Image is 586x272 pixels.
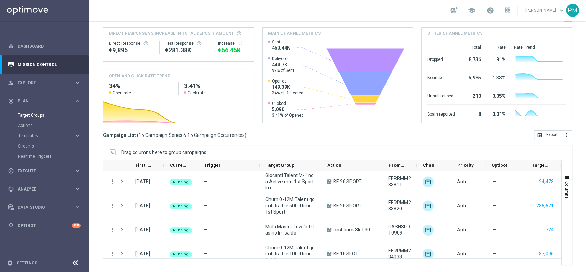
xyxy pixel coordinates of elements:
colored-tag: Running [170,178,192,185]
a: Actions [18,123,71,128]
span: — [204,227,208,232]
button: more_vert [109,227,115,233]
span: ) [245,132,246,138]
a: Mission Control [18,55,81,74]
div: Dashboard [8,37,81,55]
span: Drag columns here to group campaigns [121,150,206,155]
span: Running [173,252,188,257]
span: keyboard_arrow_down [558,7,565,14]
button: track_changes Analyze keyboard_arrow_right [8,186,81,192]
a: Settings [16,261,37,265]
div: 1.33% [489,72,505,83]
i: keyboard_arrow_right [74,133,81,139]
span: cashback Slot 30% fino a 150€ [333,227,377,233]
button: more_vert [109,251,115,257]
div: Row Groups [121,150,206,155]
span: CASHSLOT0909 [388,224,411,236]
div: 8,736 [463,53,481,64]
span: Optibot [492,163,507,168]
span: 444.7K [272,62,294,68]
span: Auto [457,179,468,184]
button: 236,671 [536,202,554,210]
i: track_changes [8,186,14,192]
div: Optimail [423,249,434,260]
span: Columns [564,181,570,199]
div: Press SPACE to select this row. [103,242,129,266]
colored-tag: Running [170,203,192,209]
h2: 34% [109,82,173,90]
a: Streams [18,143,71,149]
div: Mission Control [8,62,81,67]
span: BF 2€ SPORT [333,178,362,185]
div: Target Groups [18,110,89,120]
span: Churn 0-12M Talent ggr nb tra 0 e 500 lftime 1st Sport [265,196,315,215]
div: 5,985 [463,72,481,83]
button: more_vert [109,203,115,209]
span: Delivered [272,56,294,62]
div: 09 Sep 2025, Tuesday [135,251,150,257]
span: EERRMM233820 [388,199,411,212]
span: Action [327,163,341,168]
span: BF 2€ SPORT [333,203,362,209]
i: refresh [238,41,243,46]
div: Streams [18,141,89,151]
span: 3.41% of Opened [272,112,304,118]
span: Data Studio [18,205,74,209]
div: Execute [8,168,74,174]
div: Unsubscribed [427,90,455,101]
span: Channel [423,163,439,168]
div: Test Response [165,41,207,46]
div: equalizer Dashboard [8,44,81,49]
button: open_in_browser Export [534,130,561,140]
button: play_circle_outline Execute keyboard_arrow_right [8,168,81,174]
span: Running [173,228,188,232]
i: keyboard_arrow_right [74,79,81,86]
span: 450.44K [272,45,290,51]
div: 08 Sep 2025, Monday [135,203,150,209]
button: more_vert [109,178,115,185]
a: [PERSON_NAME]keyboard_arrow_down [525,5,566,15]
div: Rate [489,45,505,50]
button: gps_fixed Plan keyboard_arrow_right [8,98,81,104]
span: BF 1€ SLOT [333,251,358,257]
div: 09 Sep 2025, Tuesday [135,227,150,233]
span: Multi Master Low 1st Casino lm saldo [265,224,315,236]
div: Explore [8,80,74,86]
div: Data Studio [8,204,74,210]
h3: Campaign List [103,132,246,138]
span: A [327,179,331,184]
span: A [327,252,331,256]
a: Target Groups [18,112,71,118]
button: more_vert [561,130,572,140]
i: equalizer [8,43,14,50]
i: keyboard_arrow_right [74,167,81,174]
h4: Main channel metrics [268,30,321,36]
span: Templates [18,134,67,138]
i: open_in_browser [537,132,542,138]
div: Plan [8,98,74,104]
span: First in Range [136,163,152,168]
span: Target Group [266,163,295,168]
div: Mission Control [8,55,81,74]
span: Running [173,180,188,184]
div: Direct Response [109,41,154,46]
img: Optimail [423,200,434,211]
button: 724 [545,226,554,234]
span: Targeted Customers [532,163,549,168]
div: +10 [72,223,81,228]
span: EERRMM233811 [388,175,411,188]
i: lightbulb [8,222,14,229]
div: 0.01% [489,108,505,119]
button: Templates keyboard_arrow_right [18,133,81,139]
i: keyboard_arrow_right [74,98,81,104]
div: 0.05% [489,90,505,101]
span: — [493,203,496,209]
button: person_search Explore keyboard_arrow_right [8,80,81,86]
multiple-options-button: Export to CSV [534,132,572,138]
h4: OPEN AND CLICK RATE TREND [109,73,170,79]
span: 99% of Sent [272,68,294,73]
